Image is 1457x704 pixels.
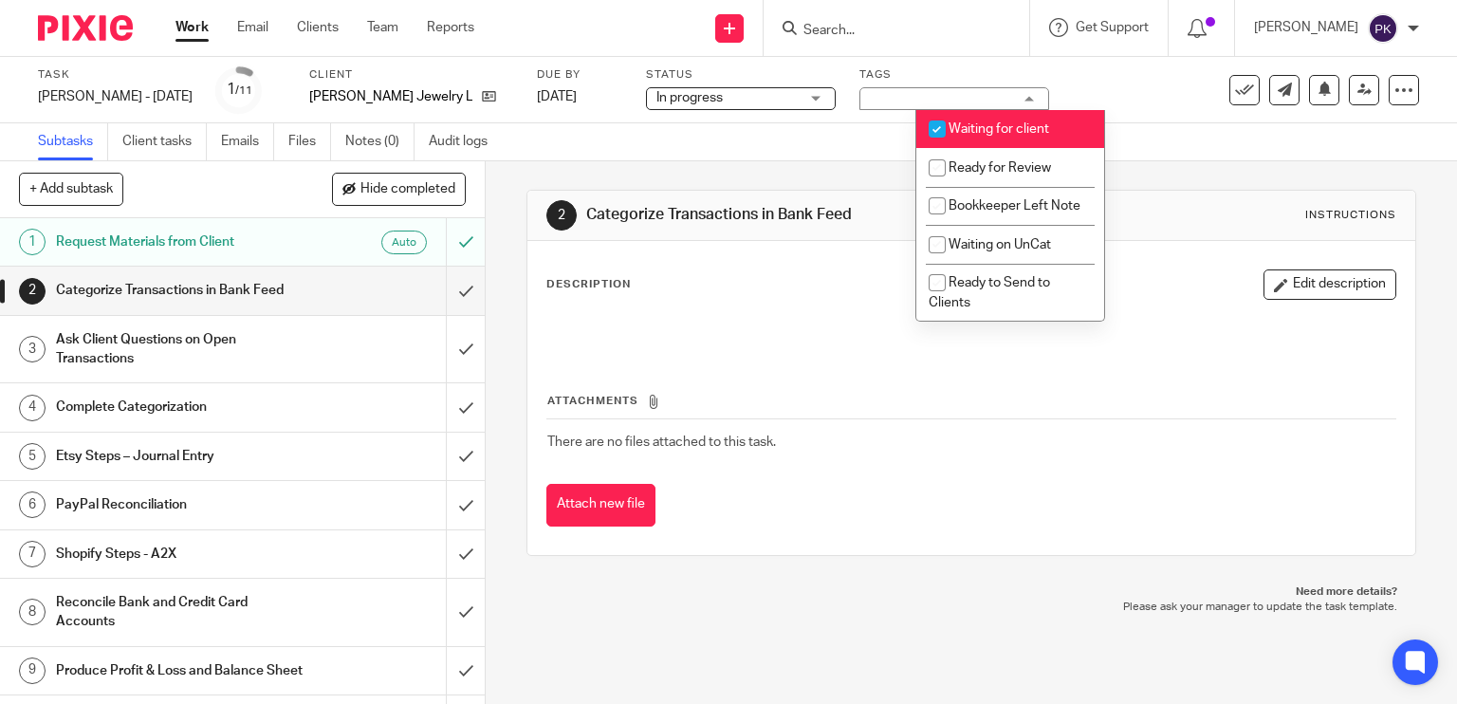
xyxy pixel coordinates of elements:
[949,161,1051,175] span: Ready for Review
[345,123,415,160] a: Notes (0)
[332,173,466,205] button: Hide completed
[1076,21,1149,34] span: Get Support
[288,123,331,160] a: Files
[297,18,339,37] a: Clients
[547,396,638,406] span: Attachments
[56,276,304,305] h1: Categorize Transactions in Bank Feed
[1254,18,1358,37] p: [PERSON_NAME]
[929,276,1050,309] span: Ready to Send to Clients
[19,541,46,567] div: 7
[56,442,304,471] h1: Etsy Steps – Journal Entry
[19,395,46,421] div: 4
[367,18,398,37] a: Team
[381,231,427,254] div: Auto
[309,87,472,106] p: [PERSON_NAME] Jewelry LLC
[546,277,631,292] p: Description
[19,229,46,255] div: 1
[38,87,193,106] div: [PERSON_NAME] - [DATE]
[56,393,304,421] h1: Complete Categorization
[586,205,1011,225] h1: Categorize Transactions in Bank Feed
[56,228,304,256] h1: Request Materials from Client
[56,325,304,374] h1: Ask Client Questions on Open Transactions
[545,600,1398,615] p: Please ask your manager to update the task template.
[56,588,304,637] h1: Reconcile Bank and Credit Card Accounts
[547,435,776,449] span: There are no files attached to this task.
[537,90,577,103] span: [DATE]
[38,15,133,41] img: Pixie
[802,23,972,40] input: Search
[56,657,304,685] h1: Produce Profit & Loss and Balance Sheet
[1368,13,1398,44] img: svg%3E
[19,278,46,305] div: 2
[429,123,502,160] a: Audit logs
[19,173,123,205] button: + Add subtask
[56,491,304,519] h1: PayPal Reconciliation
[19,443,46,470] div: 5
[38,67,193,83] label: Task
[1263,269,1396,300] button: Edit description
[19,658,46,684] div: 9
[427,18,474,37] a: Reports
[19,491,46,518] div: 6
[309,67,513,83] label: Client
[227,79,252,101] div: 1
[949,199,1080,213] span: Bookkeeper Left Note
[1305,208,1396,223] div: Instructions
[221,123,274,160] a: Emails
[360,182,455,197] span: Hide completed
[537,67,622,83] label: Due by
[949,238,1051,251] span: Waiting on UnCat
[175,18,209,37] a: Work
[19,599,46,625] div: 8
[38,123,108,160] a: Subtasks
[646,67,836,83] label: Status
[56,540,304,568] h1: Shopify Steps - A2X
[237,18,268,37] a: Email
[545,584,1398,600] p: Need more details?
[656,91,723,104] span: In progress
[546,200,577,231] div: 2
[19,336,46,362] div: 3
[38,87,193,106] div: Shannon Westmeyer - August 2025
[122,123,207,160] a: Client tasks
[949,122,1049,136] span: Waiting for client
[546,484,655,527] button: Attach new file
[235,85,252,96] small: /11
[859,67,1049,83] label: Tags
